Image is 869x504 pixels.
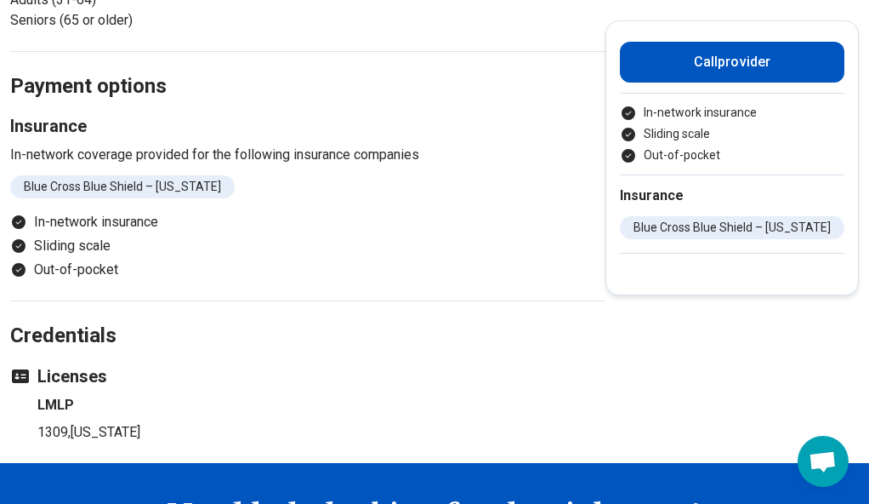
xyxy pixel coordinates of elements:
li: Sliding scale [620,125,844,143]
li: In-network insurance [620,104,844,122]
div: Open chat [798,436,849,487]
li: Out-of-pocket [620,146,844,164]
p: 1309 [37,422,605,443]
h3: Licenses [10,364,605,388]
h2: Credentials [10,281,605,351]
li: Out-of-pocket [10,260,605,280]
span: , [US_STATE] [68,424,140,440]
li: In-network insurance [10,212,605,232]
h2: Insurance [620,186,844,206]
h4: LMLP [37,395,605,415]
li: Sliding scale [10,236,605,256]
ul: Payment options [620,104,844,164]
ul: Payment options [10,212,605,280]
h2: Payment options [10,31,605,101]
h3: Insurance [10,114,605,138]
li: Blue Cross Blue Shield – [US_STATE] [10,175,235,198]
li: Blue Cross Blue Shield – [US_STATE] [620,216,844,239]
li: Seniors (65 or older) [10,10,301,31]
button: Callprovider [620,42,844,83]
p: In-network coverage provided for the following insurance companies [10,145,605,165]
